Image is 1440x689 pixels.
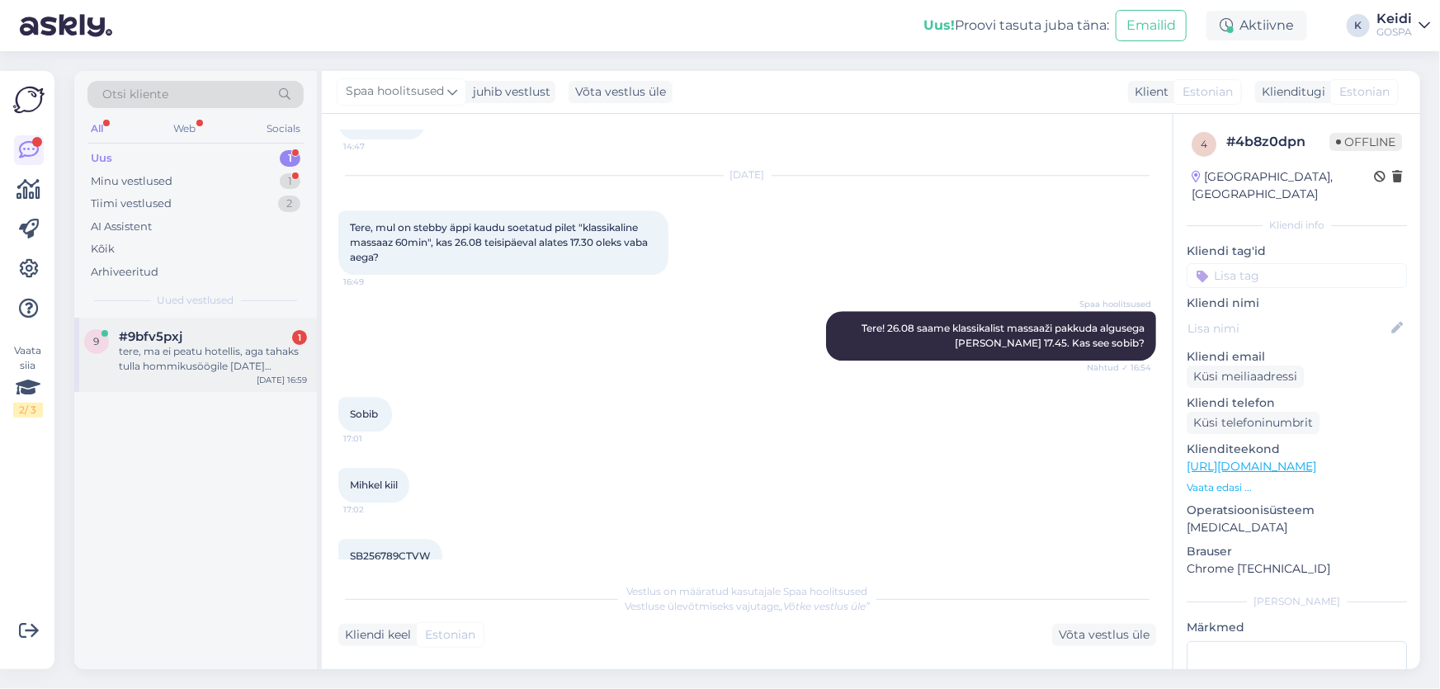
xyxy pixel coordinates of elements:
span: 14:47 [343,140,405,153]
div: 2 / 3 [13,403,43,418]
div: Minu vestlused [91,173,172,190]
div: Proovi tasuta juba täna: [923,16,1109,35]
p: [MEDICAL_DATA] [1187,519,1407,536]
div: Tiimi vestlused [91,196,172,212]
div: Web [171,118,200,139]
p: Operatsioonisüsteem [1187,502,1407,519]
span: Sobib [350,408,378,420]
p: Märkmed [1187,619,1407,636]
span: 9 [94,335,100,347]
div: [PERSON_NAME] [1187,594,1407,609]
p: Brauser [1187,543,1407,560]
span: Tere! 26.08 saame klassikalist massaaži pakkuda algusega [PERSON_NAME] 17.45. Kas see sobib? [862,322,1147,349]
div: Arhiveeritud [91,264,158,281]
span: 17:01 [343,432,405,445]
a: [URL][DOMAIN_NAME] [1187,459,1316,474]
input: Lisa nimi [1187,319,1388,337]
span: SB256789CTVW [350,550,431,562]
span: Mihkel kiil [350,479,398,491]
div: 1 [280,150,300,167]
span: 17:02 [343,503,405,516]
div: Uus [91,150,112,167]
span: Otsi kliente [102,86,168,103]
div: All [87,118,106,139]
a: KeidiGOSPA [1376,12,1430,39]
div: [DATE] 16:59 [257,374,307,386]
div: Võta vestlus üle [569,81,673,103]
div: 1 [292,330,307,345]
div: juhib vestlust [466,83,550,101]
button: Emailid [1116,10,1187,41]
b: Uus! [923,17,955,33]
span: Estonian [425,626,475,644]
p: Kliendi telefon [1187,394,1407,412]
span: Vestluse ülevõtmiseks vajutage [625,600,870,612]
div: Klienditugi [1255,83,1325,101]
span: #9bfv5pxj [119,329,182,344]
span: Estonian [1183,83,1233,101]
div: Keidi [1376,12,1412,26]
div: K [1347,14,1370,37]
div: Küsi telefoninumbrit [1187,412,1320,434]
span: Offline [1329,133,1402,151]
p: Kliendi tag'id [1187,243,1407,260]
span: Nähtud ✓ 16:54 [1087,361,1151,374]
span: Estonian [1339,83,1390,101]
div: Küsi meiliaadressi [1187,366,1304,388]
img: Askly Logo [13,84,45,116]
div: 2 [278,196,300,212]
div: GOSPA [1376,26,1412,39]
span: Uued vestlused [158,293,234,308]
div: Võta vestlus üle [1052,624,1156,646]
span: 4 [1201,138,1207,150]
div: # 4b8z0dpn [1226,132,1329,152]
span: Vestlus on määratud kasutajale Spaa hoolitsused [627,585,868,597]
div: [DATE] [338,168,1156,182]
div: AI Assistent [91,219,152,235]
div: Kliendi info [1187,218,1407,233]
div: Socials [263,118,304,139]
p: Vaata edasi ... [1187,480,1407,495]
span: Spaa hoolitsused [1079,298,1151,310]
div: tere, ma ei peatu hotellis, aga tahaks tulla hommikusöögile [DATE][PERSON_NAME] 9.30. Seltskonnas... [119,344,307,374]
span: Spaa hoolitsused [346,83,444,101]
span: Tere, mul on stebby äppi kaudu soetatud pilet "klassikaline massaaz 60min", kas 26.08 teisipäeval... [350,221,650,263]
div: Kõik [91,241,115,257]
i: „Võtke vestlus üle” [779,600,870,612]
div: Klient [1128,83,1169,101]
div: 1 [280,173,300,190]
div: Vaata siia [13,343,43,418]
p: Chrome [TECHNICAL_ID] [1187,560,1407,578]
p: Kliendi nimi [1187,295,1407,312]
div: Kliendi keel [338,626,411,644]
div: Aktiivne [1206,11,1307,40]
input: Lisa tag [1187,263,1407,288]
p: Klienditeekond [1187,441,1407,458]
p: Kliendi email [1187,348,1407,366]
span: 16:49 [343,276,405,288]
div: [GEOGRAPHIC_DATA], [GEOGRAPHIC_DATA] [1192,168,1374,203]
